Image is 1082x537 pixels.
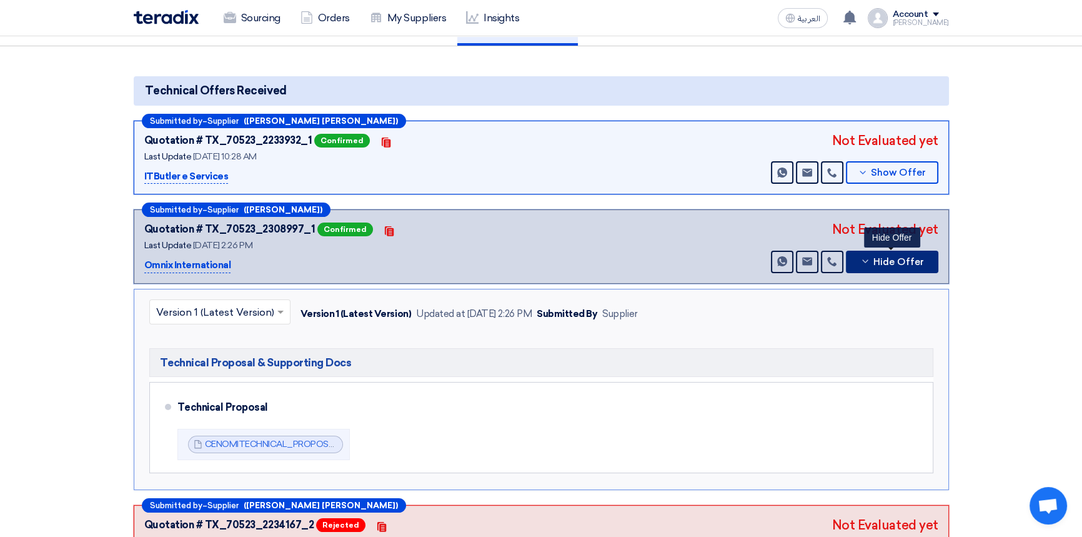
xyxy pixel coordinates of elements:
[207,206,239,214] span: Supplier
[416,307,532,321] div: Updated at [DATE] 2:26 PM
[893,9,928,20] div: Account
[778,8,828,28] button: العربية
[144,222,315,237] div: Quotation # TX_70523_2308997_1
[150,206,202,214] span: Submitted by
[537,307,597,321] div: Submitted By
[144,133,312,148] div: Quotation # TX_70523_2233932_1
[244,501,398,509] b: ([PERSON_NAME] [PERSON_NAME])
[316,518,365,532] span: Rejected
[144,151,192,162] span: Last Update
[864,228,920,248] div: Hide Offer
[205,439,424,449] a: CENOMITECHNICAL_PROPOSAL_1755170420645.pdf
[798,14,820,23] span: العربية
[144,258,231,273] p: Omnix International
[193,151,257,162] span: [DATE] 10:28 AM
[144,518,314,533] div: Quotation # TX_70523_2234167_2
[134,10,199,24] img: Teradix logo
[832,516,938,534] div: Not Evaluated yet
[314,134,370,148] span: Confirmed
[602,307,637,321] div: Supplier
[832,220,938,239] div: Not Evaluated yet
[456,4,529,32] a: Insights
[244,206,322,214] b: ([PERSON_NAME])
[193,240,252,251] span: [DATE] 2:26 PM
[142,114,406,128] div: –
[873,258,924,267] span: Hide Offer
[160,355,352,370] span: Technical Proposal & Supporting Docs
[244,117,398,125] b: ([PERSON_NAME] [PERSON_NAME])
[360,4,456,32] a: My Suppliers
[868,8,888,28] img: profile_test.png
[144,240,192,251] span: Last Update
[150,501,202,509] span: Submitted by
[142,203,330,217] div: –
[846,161,938,184] button: Show Offer
[317,223,373,236] span: Confirmed
[145,83,287,99] span: Technical Offers Received
[150,117,202,125] span: Submitted by
[846,251,938,273] button: Hide Offer
[1030,487,1067,524] a: Open chat
[893,19,949,26] div: [PERSON_NAME]
[300,307,412,321] div: Version 1 (Latest Version)
[207,117,239,125] span: Supplier
[214,4,290,32] a: Sourcing
[144,169,229,184] p: ITButler e Services
[290,4,360,32] a: Orders
[142,498,406,513] div: –
[871,168,926,178] span: Show Offer
[207,501,239,509] span: Supplier
[177,393,913,423] div: Technical Proposal
[832,131,938,150] div: Not Evaluated yet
